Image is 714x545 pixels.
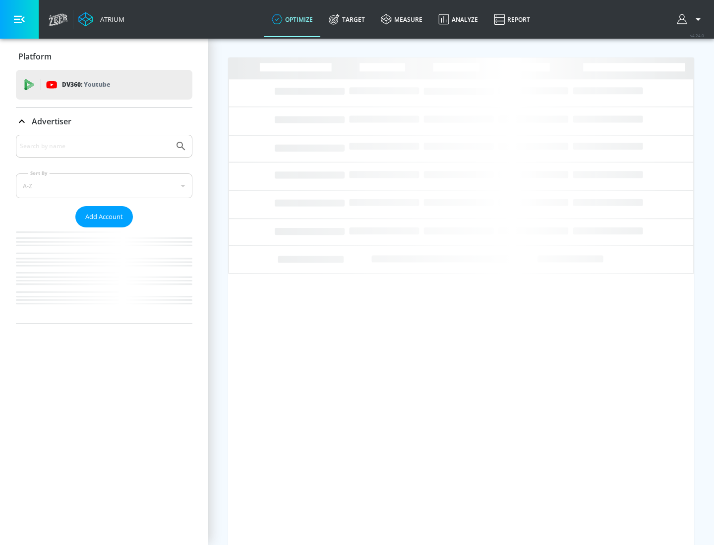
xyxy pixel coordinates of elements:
a: Target [321,1,373,37]
p: Youtube [84,79,110,90]
button: Add Account [75,206,133,227]
div: Platform [16,43,192,70]
p: DV360: [62,79,110,90]
div: Advertiser [16,108,192,135]
div: Atrium [96,15,124,24]
span: Add Account [85,211,123,222]
span: v 4.24.0 [690,33,704,38]
a: optimize [264,1,321,37]
a: Analyze [430,1,486,37]
a: Report [486,1,538,37]
a: measure [373,1,430,37]
p: Advertiser [32,116,71,127]
div: A-Z [16,173,192,198]
a: Atrium [78,12,124,27]
div: DV360: Youtube [16,70,192,100]
div: Advertiser [16,135,192,324]
input: Search by name [20,140,170,153]
p: Platform [18,51,52,62]
nav: list of Advertiser [16,227,192,324]
label: Sort By [28,170,50,176]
